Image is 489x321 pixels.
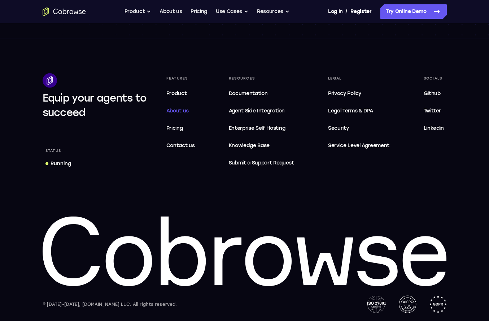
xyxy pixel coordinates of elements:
div: Legal [325,73,392,83]
span: Security [328,125,349,131]
button: Product [125,4,151,19]
a: Running [43,157,74,170]
div: Features [163,73,198,83]
div: Status [43,145,64,155]
a: About us [160,4,182,19]
span: Documentation [229,90,267,96]
img: GDPR [429,295,447,313]
span: Privacy Policy [328,90,361,96]
span: Enterprise Self Hosting [229,124,294,132]
a: Pricing [163,121,198,135]
a: Go to the home page [43,7,86,16]
a: Submit a Support Request [226,155,297,170]
button: Use Cases [216,4,248,19]
span: Equip your agents to succeed [43,91,147,118]
span: Product [166,90,187,96]
a: Knowledge Base [226,138,297,153]
a: Service Level Agreement [325,138,392,153]
a: Documentation [226,86,297,100]
button: Resources [257,4,289,19]
span: Linkedin [423,125,444,131]
div: © [DATE]-[DATE], [DOMAIN_NAME] LLC. All rights reserved. [43,300,177,308]
a: Linkedin [420,121,446,135]
img: ISO [367,295,385,313]
a: Try Online Demo [380,4,447,19]
span: / [345,7,348,16]
a: Security [325,121,392,135]
img: AICPA SOC [399,295,416,313]
span: Contact us [166,142,195,148]
span: Legal Terms & DPA [328,107,373,114]
a: Enterprise Self Hosting [226,121,297,135]
span: About us [166,107,189,114]
a: Legal Terms & DPA [325,103,392,118]
a: Log In [328,4,342,19]
a: Github [420,86,446,100]
a: Twitter [420,103,446,118]
a: Register [350,4,371,19]
span: Github [423,90,440,96]
span: Twitter [423,107,441,114]
a: About us [163,103,198,118]
a: Contact us [163,138,198,153]
span: Pricing [166,125,183,131]
div: Running [51,160,71,167]
a: Privacy Policy [325,86,392,100]
div: Socials [420,73,446,83]
span: Agent Side Integration [229,106,294,115]
a: Product [163,86,198,100]
a: Pricing [191,4,207,19]
span: Knowledge Base [229,142,270,148]
div: Resources [226,73,297,83]
a: Agent Side Integration [226,103,297,118]
span: Submit a Support Request [229,158,294,167]
span: Service Level Agreement [328,141,389,150]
